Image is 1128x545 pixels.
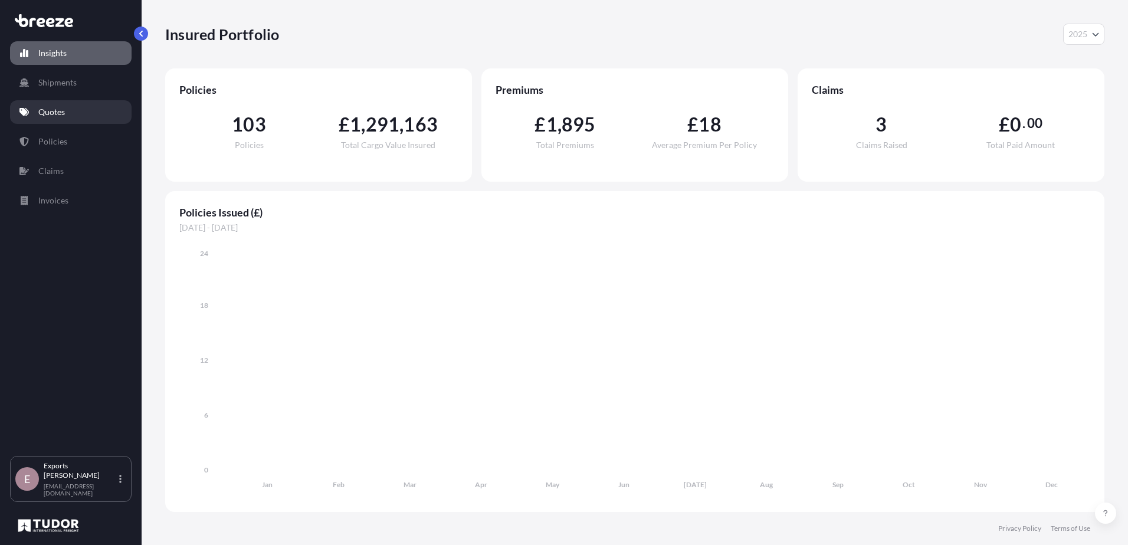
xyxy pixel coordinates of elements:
[999,115,1010,134] span: £
[341,141,435,149] span: Total Cargo Value Insured
[179,205,1090,219] span: Policies Issued (£)
[38,195,68,206] p: Invoices
[262,480,273,489] tspan: Jan
[10,71,132,94] a: Shipments
[699,115,721,134] span: 18
[204,465,208,474] tspan: 0
[558,115,562,134] span: ,
[536,141,594,149] span: Total Premiums
[339,115,350,134] span: £
[1045,480,1058,489] tspan: Dec
[179,83,458,97] span: Policies
[1010,115,1021,134] span: 0
[333,480,345,489] tspan: Feb
[200,301,208,310] tspan: 18
[24,473,30,485] span: E
[562,115,596,134] span: 895
[232,115,266,134] span: 103
[903,480,915,489] tspan: Oct
[812,83,1090,97] span: Claims
[38,165,64,177] p: Claims
[1022,119,1025,128] span: .
[200,356,208,365] tspan: 12
[44,482,117,497] p: [EMAIL_ADDRESS][DOMAIN_NAME]
[366,115,400,134] span: 291
[10,189,132,212] a: Invoices
[1027,119,1042,128] span: 00
[684,480,707,489] tspan: [DATE]
[998,524,1041,533] a: Privacy Policy
[204,411,208,419] tspan: 6
[165,25,279,44] p: Insured Portfolio
[38,77,77,88] p: Shipments
[1068,28,1087,40] span: 2025
[404,480,417,489] tspan: Mar
[10,41,132,65] a: Insights
[974,480,988,489] tspan: Nov
[235,141,264,149] span: Policies
[496,83,774,97] span: Premiums
[1051,524,1090,533] a: Terms of Use
[535,115,546,134] span: £
[361,115,365,134] span: ,
[618,480,629,489] tspan: Jun
[404,115,438,134] span: 163
[10,159,132,183] a: Claims
[10,130,132,153] a: Policies
[44,461,117,480] p: Exports [PERSON_NAME]
[179,222,1090,234] span: [DATE] - [DATE]
[760,480,773,489] tspan: Aug
[350,115,361,134] span: 1
[38,106,65,118] p: Quotes
[546,480,560,489] tspan: May
[10,100,132,124] a: Quotes
[200,249,208,258] tspan: 24
[687,115,699,134] span: £
[399,115,404,134] span: ,
[856,141,907,149] span: Claims Raised
[546,115,558,134] span: 1
[875,115,887,134] span: 3
[38,136,67,147] p: Policies
[652,141,757,149] span: Average Premium Per Policy
[475,480,487,489] tspan: Apr
[38,47,67,59] p: Insights
[1063,24,1104,45] button: Year Selector
[15,516,82,535] img: organization-logo
[986,141,1055,149] span: Total Paid Amount
[832,480,844,489] tspan: Sep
